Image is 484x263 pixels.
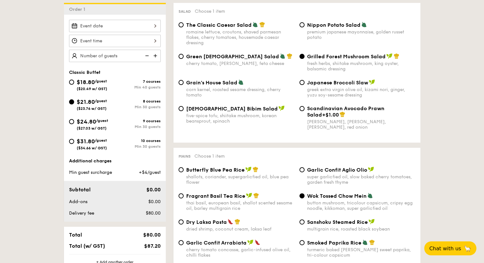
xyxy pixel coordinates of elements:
[115,105,161,109] div: Min 30 guests
[77,138,95,145] span: $31.80
[299,219,305,224] input: Sanshoku Steamed Ricemultigrain rice, roasted black soybean
[69,243,105,249] span: Total (w/ GST)
[307,61,415,72] div: fresh herbs, shiitake mushroom, king oyster, balsamic dressing
[253,193,259,198] img: icon-chef-hat.a58ddaea.svg
[186,80,237,86] span: Grain's House Salad
[69,232,82,238] span: Total
[368,167,374,172] img: icon-vegan.f8ff3823.svg
[69,80,74,85] input: $18.80/guest($20.49 w/ GST)7 coursesMin 40 guests
[69,99,74,104] input: $21.80/guest($23.76 w/ GST)8 coursesMin 30 guests
[186,22,252,28] span: The Classic Caesar Salad
[95,79,107,83] span: /guest
[115,124,161,129] div: Min 30 guests
[77,98,95,105] span: $21.80
[307,119,415,130] div: [PERSON_NAME], [PERSON_NAME], [PERSON_NAME], red onion
[179,167,184,172] input: Butterfly Blue Pea Riceshallots, coriander, supergarlicfied oil, blue pea flower
[69,170,112,175] span: Min guest surcharge
[255,239,260,245] img: icon-spicy.37a8142b.svg
[186,174,294,185] div: shallots, coriander, supergarlicfied oil, blue pea flower
[115,119,161,123] div: 9 courses
[186,61,294,66] div: cherry tomato, [PERSON_NAME], feta cheese
[394,53,399,59] img: icon-chef-hat.a58ddaea.svg
[307,167,367,173] span: Garlic Confit Aglio Olio
[69,7,88,12] span: Order 1
[69,187,91,193] span: Subtotal
[143,232,160,238] span: $80.00
[307,219,368,225] span: Sanshoku Steamed Rice
[186,53,279,60] span: Green [DEMOGRAPHIC_DATA] Salad
[186,193,245,199] span: Fragrant Basil Tea Rice
[280,53,285,59] img: icon-vegetarian.fe4039eb.svg
[179,106,184,111] input: [DEMOGRAPHIC_DATA] Bibim Saladfive-spice tofu, shiitake mushroom, korean beansprout, spinach
[69,70,101,75] span: Classic Buffet
[77,87,107,91] span: ($20.49 w/ GST)
[247,239,254,245] img: icon-vegan.f8ff3823.svg
[307,29,415,40] div: premium japanese mayonnaise, golden russet potato
[299,240,305,245] input: Smoked Paprika Riceturmeric baked [PERSON_NAME] sweet paprika, tri-colour capsicum
[299,106,305,111] input: Scandinavian Avocado Prawn Salad+$1.00[PERSON_NAME], [PERSON_NAME], [PERSON_NAME], red onion
[186,167,245,173] span: Butterfly Blue Pea Rice
[362,239,368,245] img: icon-vegetarian.fe4039eb.svg
[144,243,160,249] span: $87.20
[179,219,184,224] input: Dry Laksa Pastadried shrimp, coconut cream, laksa leaf
[145,210,160,216] span: $80.00
[307,174,415,185] div: super garlicfied oil, slow baked cherry tomatoes, garden fresh thyme
[186,113,294,124] div: five-spice tofu, shiitake mushroom, korean beansprout, spinach
[146,187,160,193] span: $0.00
[369,79,375,85] img: icon-vegan.f8ff3823.svg
[179,9,191,14] span: Salad
[367,193,373,198] img: icon-vegetarian.fe4039eb.svg
[186,200,294,211] div: thai basil, european basil, shallot scented sesame oil, barley multigrain rice
[386,53,393,59] img: icon-vegan.f8ff3823.svg
[69,20,161,32] input: Event date
[179,54,184,59] input: Green [DEMOGRAPHIC_DATA] Saladcherry tomato, [PERSON_NAME], feta cheese
[307,193,367,199] span: Wok Tossed Chow Mein
[151,50,161,62] img: icon-add.58712e84.svg
[259,22,265,27] img: icon-chef-hat.a58ddaea.svg
[142,50,151,62] img: icon-reduce.1d2dbef1.svg
[148,199,160,204] span: $0.00
[115,99,161,103] div: 8 courses
[138,170,160,175] span: +$4/guest
[77,118,96,125] span: $24.80
[95,99,107,103] span: /guest
[77,106,107,111] span: ($23.76 w/ GST)
[186,219,227,225] span: Dry Laksa Pasta
[69,50,161,62] input: Number of guests
[464,245,471,252] span: 🦙
[77,146,107,150] span: ($34.66 w/ GST)
[307,80,368,86] span: Japanese Broccoli Slaw
[287,53,292,59] img: icon-chef-hat.a58ddaea.svg
[299,22,305,27] input: Nippon Potato Saladpremium japanese mayonnaise, golden russet potato
[77,126,107,131] span: ($27.03 w/ GST)
[307,226,415,232] div: multigrain rice, roasted black soybean
[69,35,161,47] input: Event time
[186,29,294,46] div: romaine lettuce, croutons, shaved parmesan flakes, cherry tomatoes, housemade caesar dressing
[77,79,95,86] span: $18.80
[238,79,244,85] img: icon-vegetarian.fe4039eb.svg
[245,167,252,172] img: icon-vegan.f8ff3823.svg
[340,111,345,117] img: icon-chef-hat.a58ddaea.svg
[115,144,161,149] div: Min 30 guests
[307,240,361,246] span: Smoked Paprika Rice
[186,106,278,112] span: [DEMOGRAPHIC_DATA] Bibim Salad
[307,200,415,211] div: button mushroom, tricolour capsicum, cripsy egg noodle, kikkoman, super garlicfied oil
[322,112,339,118] span: +$1.00
[228,219,233,224] img: icon-spicy.37a8142b.svg
[195,9,225,14] span: Choose 1 item
[115,139,161,143] div: 10 courses
[186,240,247,246] span: Garlic Confit Arrabiata
[186,87,294,98] div: corn kernel, roasted sesame dressing, cherry tomato
[95,138,107,143] span: /guest
[307,87,415,98] div: greek extra virgin olive oil, kizami nori, ginger, yuzu soy-sesame dressing
[299,193,305,198] input: Wok Tossed Chow Meinbutton mushroom, tricolour capsicum, cripsy egg noodle, kikkoman, super garli...
[368,219,375,224] img: icon-vegan.f8ff3823.svg
[361,22,367,27] img: icon-vegetarian.fe4039eb.svg
[115,85,161,89] div: Min 40 guests
[307,105,384,118] span: Scandinavian Avocado Prawn Salad
[235,219,240,224] img: icon-chef-hat.a58ddaea.svg
[252,22,258,27] img: icon-vegetarian.fe4039eb.svg
[179,240,184,245] input: Garlic Confit Arrabiatacherry tomato concasse, garlic-infused olive oil, chilli flakes
[69,210,94,216] span: Delivery fee
[69,139,74,144] input: $31.80/guest($34.66 w/ GST)10 coursesMin 30 guests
